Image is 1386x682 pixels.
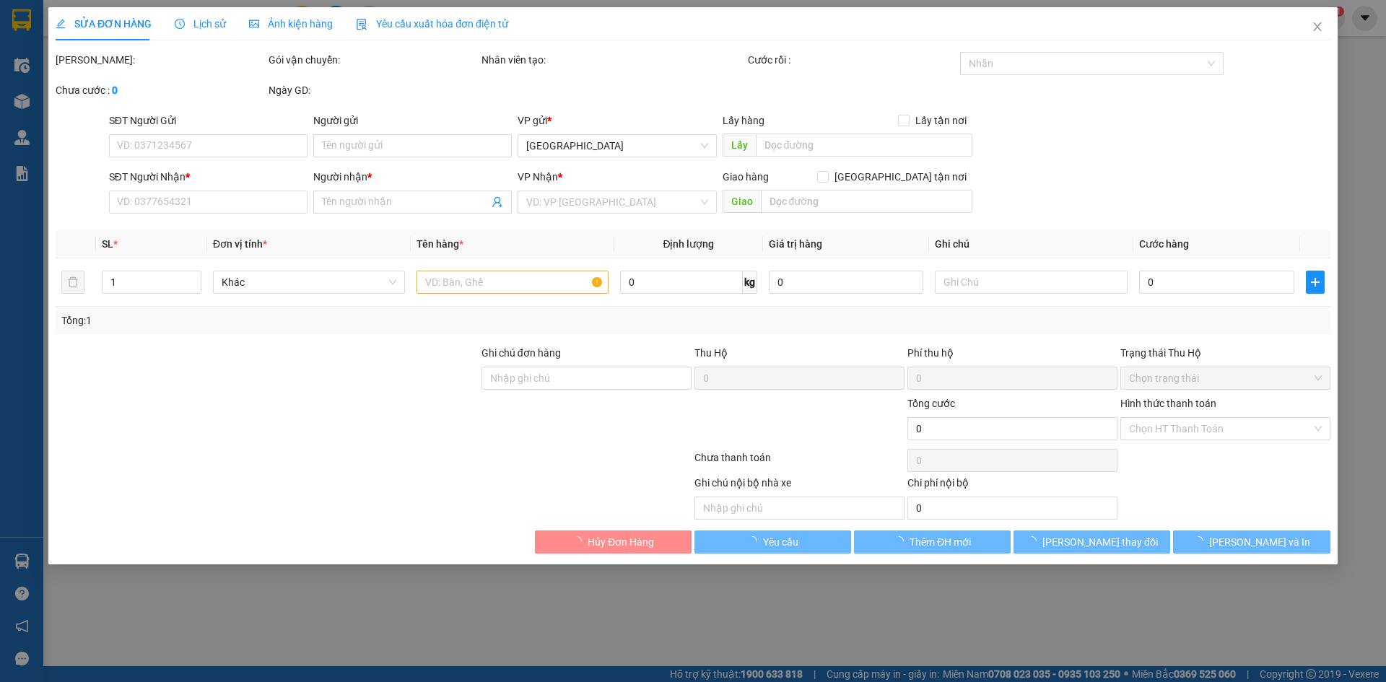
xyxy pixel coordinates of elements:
[102,238,113,250] span: SL
[417,271,609,294] input: VD: Bàn, Ghế
[518,113,717,128] div: VP gửi
[907,398,955,409] span: Tổng cước
[854,530,1011,554] button: Thêm ĐH mới
[663,238,715,250] span: Định lượng
[56,19,66,29] span: edit
[1306,271,1325,294] button: plus
[175,19,185,29] span: clock-circle
[109,169,308,185] div: SĐT Người Nhận
[936,271,1128,294] input: Ghi Chú
[693,450,906,475] div: Chưa thanh toán
[756,134,972,157] input: Dọc đường
[1209,534,1310,550] span: [PERSON_NAME] và In
[1129,367,1322,389] span: Chọn trạng thái
[743,271,757,294] span: kg
[694,475,905,497] div: Ghi chú nội bộ nhà xe
[1120,398,1216,409] label: Hình thức thanh toán
[748,52,958,68] div: Cước rồi :
[910,534,971,550] span: Thêm ĐH mới
[356,19,367,30] img: icon
[1014,530,1170,554] button: [PERSON_NAME] thay đổi
[723,171,769,183] span: Giao hàng
[1193,536,1209,546] span: loading
[769,238,822,250] span: Giá trị hàng
[894,536,910,546] span: loading
[1042,534,1158,550] span: [PERSON_NAME] thay đổi
[694,347,728,359] span: Thu Hộ
[313,169,512,185] div: Người nhận
[222,271,396,293] span: Khác
[572,536,588,546] span: loading
[417,238,463,250] span: Tên hàng
[694,497,905,520] input: Nhập ghi chú
[1297,7,1338,48] button: Close
[518,171,559,183] span: VP Nhận
[56,52,266,68] div: [PERSON_NAME]:
[356,18,508,30] span: Yêu cầu xuất hóa đơn điện tử
[527,135,708,157] span: Nha Trang
[481,347,561,359] label: Ghi chú đơn hàng
[481,367,692,390] input: Ghi chú đơn hàng
[535,530,692,554] button: Hủy Đơn Hàng
[747,536,763,546] span: loading
[694,530,851,554] button: Yêu cầu
[1120,345,1330,361] div: Trạng thái Thu Hộ
[588,534,654,550] span: Hủy Đơn Hàng
[269,52,479,68] div: Gói vận chuyển:
[1312,21,1323,32] span: close
[56,18,152,30] span: SỬA ĐƠN HÀNG
[112,84,118,96] b: 0
[829,169,972,185] span: [GEOGRAPHIC_DATA] tận nơi
[269,82,479,98] div: Ngày GD:
[723,115,764,126] span: Lấy hàng
[56,82,266,98] div: Chưa cước :
[492,196,504,208] span: user-add
[313,113,512,128] div: Người gửi
[249,18,333,30] span: Ảnh kiện hàng
[723,134,756,157] span: Lấy
[761,190,972,213] input: Dọc đường
[175,18,226,30] span: Lịch sử
[907,345,1117,367] div: Phí thu hộ
[61,271,84,294] button: delete
[723,190,761,213] span: Giao
[1307,276,1324,288] span: plus
[910,113,972,128] span: Lấy tận nơi
[1027,536,1042,546] span: loading
[907,475,1117,497] div: Chi phí nội bộ
[763,534,798,550] span: Yêu cầu
[61,312,535,328] div: Tổng: 1
[213,238,267,250] span: Đơn vị tính
[481,52,745,68] div: Nhân viên tạo:
[1174,530,1330,554] button: [PERSON_NAME] và In
[1139,238,1189,250] span: Cước hàng
[930,230,1133,258] th: Ghi chú
[249,19,259,29] span: picture
[109,113,308,128] div: SĐT Người Gửi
